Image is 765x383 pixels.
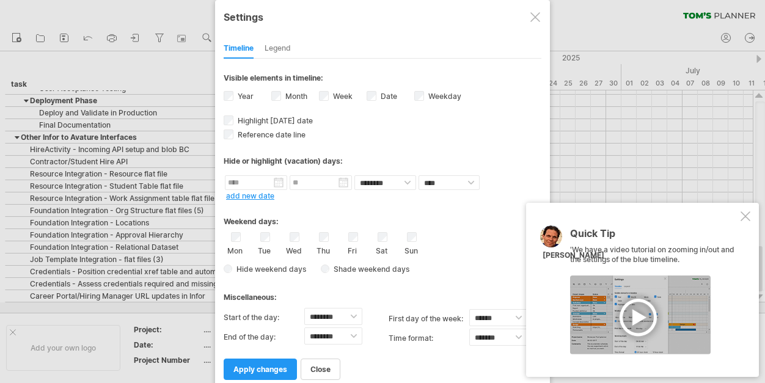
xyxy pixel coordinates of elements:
[315,244,331,255] label: Thu
[331,92,353,101] label: Week
[224,5,541,27] div: Settings
[570,228,738,245] div: Quick Tip
[224,156,541,166] div: Hide or highlight (vacation) days:
[389,309,469,329] label: first day of the week:
[374,244,389,255] label: Sat
[224,205,541,229] div: Weekend days:
[227,244,243,255] label: Mon
[235,116,313,125] span: Highlight [DATE] date
[378,92,397,101] label: Date
[235,130,306,139] span: Reference date line
[265,39,291,59] div: Legend
[224,73,541,86] div: Visible elements in timeline:
[224,281,541,305] div: Miscellaneous:
[286,244,301,255] label: Wed
[310,365,331,374] span: close
[403,244,419,255] label: Sun
[232,264,306,274] span: Hide weekend days
[389,329,469,348] label: Time format:
[226,191,274,200] a: add new date
[224,39,254,59] div: Timeline
[283,92,307,101] label: Month
[233,365,287,374] span: apply changes
[224,308,304,327] label: Start of the day:
[570,228,738,354] div: 'We have a video tutorial on zooming in/out and the settings of the blue timeline.
[301,359,340,380] a: close
[224,327,304,347] label: End of the day:
[543,250,604,261] div: [PERSON_NAME]
[257,244,272,255] label: Tue
[329,264,409,274] span: Shade weekend days
[235,92,254,101] label: Year
[224,359,297,380] a: apply changes
[345,244,360,255] label: Fri
[426,92,461,101] label: Weekday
